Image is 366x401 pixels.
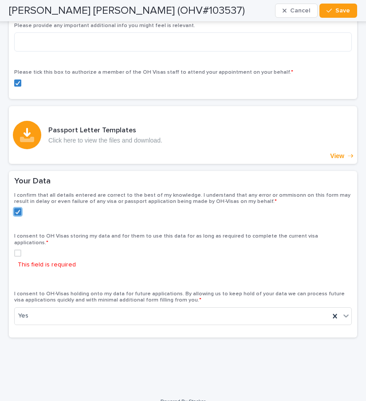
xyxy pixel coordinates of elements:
[14,23,195,28] span: Please provide any important additional info you might feel is relevant.
[48,126,162,135] h3: Passport Letter Templates
[9,4,245,17] h2: [PERSON_NAME] [PERSON_NAME] (OHV#103537)
[14,70,293,75] span: Please tick this box to authorize a member of the OH Visas staff to attend your appointment on yo...
[48,137,162,144] p: Click here to view the files and download.
[14,193,350,204] span: I confirm that all details entered are correct to the best of my knowledge. I understand that any...
[14,234,318,245] span: I consent to OH Visas storing my data and for them to use this data for as long as required to co...
[330,152,344,160] p: View
[319,4,357,18] button: Save
[9,106,357,164] a: View
[290,8,310,14] span: Cancel
[335,8,350,14] span: Save
[14,291,345,303] span: I consent to OH-Visas holding onto my data for future applications. By allowing us to keep hold o...
[14,176,51,187] h2: Your Data
[275,4,318,18] button: Cancel
[18,311,28,321] span: Yes
[18,260,76,270] p: This field is required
